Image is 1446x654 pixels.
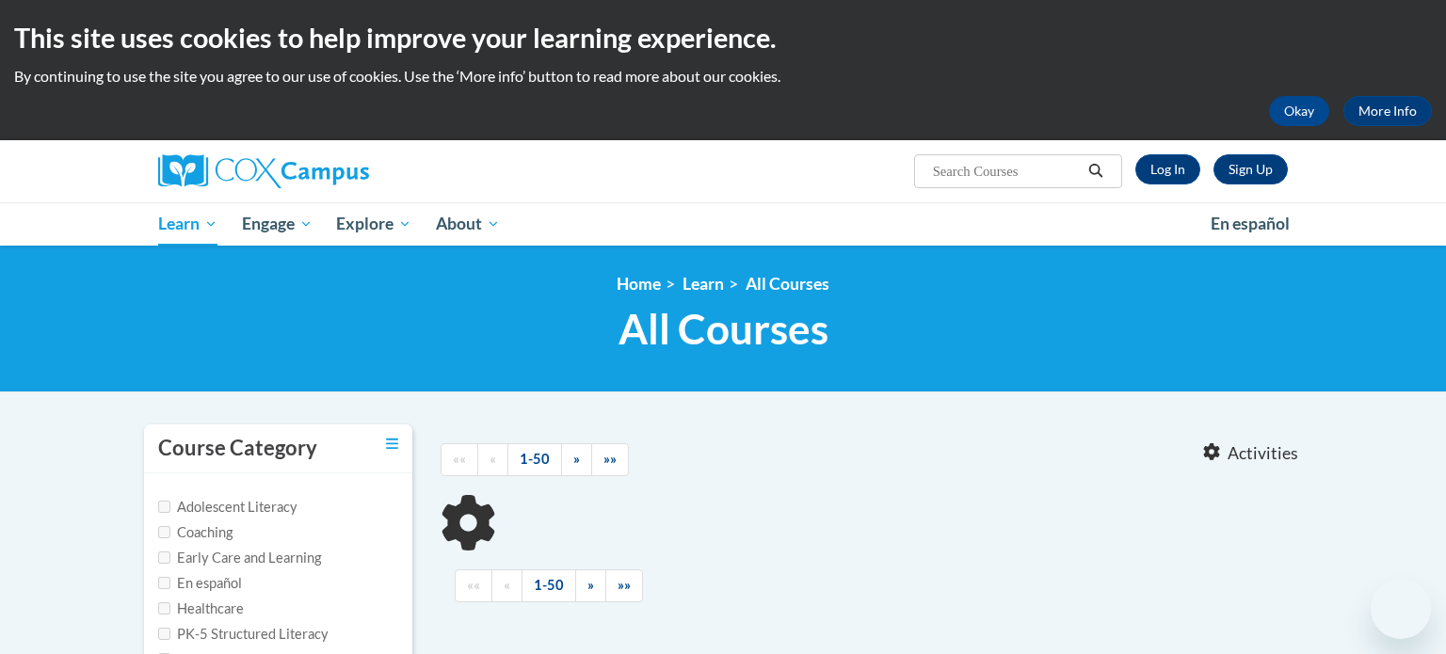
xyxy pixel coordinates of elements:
[1135,154,1200,184] a: Log In
[591,443,629,476] a: End
[477,443,508,476] a: Previous
[573,451,580,467] span: »
[158,154,369,188] img: Cox Campus
[130,202,1316,246] div: Main menu
[336,213,411,235] span: Explore
[467,577,480,593] span: ««
[441,443,478,476] a: Begining
[1371,579,1431,639] iframe: Button to launch messaging window
[603,451,617,467] span: »»
[746,274,829,294] a: All Courses
[617,274,661,294] a: Home
[504,577,510,593] span: «
[490,451,496,467] span: «
[1198,204,1302,244] a: En español
[575,569,606,602] a: Next
[158,628,170,640] input: Checkbox for Options
[158,548,321,568] label: Early Care and Learning
[1213,154,1288,184] a: Register
[618,577,631,593] span: »»
[587,577,594,593] span: »
[158,551,170,564] input: Checkbox for Options
[424,202,512,246] a: About
[619,304,828,354] span: All Courses
[522,569,576,602] a: 1-50
[453,451,466,467] span: ««
[230,202,325,246] a: Engage
[158,573,242,594] label: En español
[455,569,492,602] a: Begining
[1228,443,1298,464] span: Activities
[158,624,329,645] label: PK-5 Structured Literacy
[158,526,170,538] input: Checkbox for Options
[242,213,313,235] span: Engage
[158,154,516,188] a: Cox Campus
[1211,214,1290,233] span: En español
[931,160,1082,183] input: Search Courses
[146,202,230,246] a: Learn
[158,598,244,619] label: Healthcare
[158,602,170,614] input: Checkbox for Options
[1082,160,1110,183] button: Search
[683,274,724,294] a: Learn
[561,443,592,476] a: Next
[158,501,170,513] input: Checkbox for Options
[605,569,643,602] a: End
[324,202,424,246] a: Explore
[158,213,217,235] span: Learn
[14,66,1432,87] p: By continuing to use the site you agree to our use of cookies. Use the ‘More info’ button to read...
[14,19,1432,56] h2: This site uses cookies to help improve your learning experience.
[158,434,317,463] h3: Course Category
[386,434,398,455] a: Toggle collapse
[158,577,170,589] input: Checkbox for Options
[491,569,522,602] a: Previous
[1343,96,1432,126] a: More Info
[158,522,233,543] label: Coaching
[436,213,500,235] span: About
[1269,96,1329,126] button: Okay
[158,497,297,518] label: Adolescent Literacy
[507,443,562,476] a: 1-50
